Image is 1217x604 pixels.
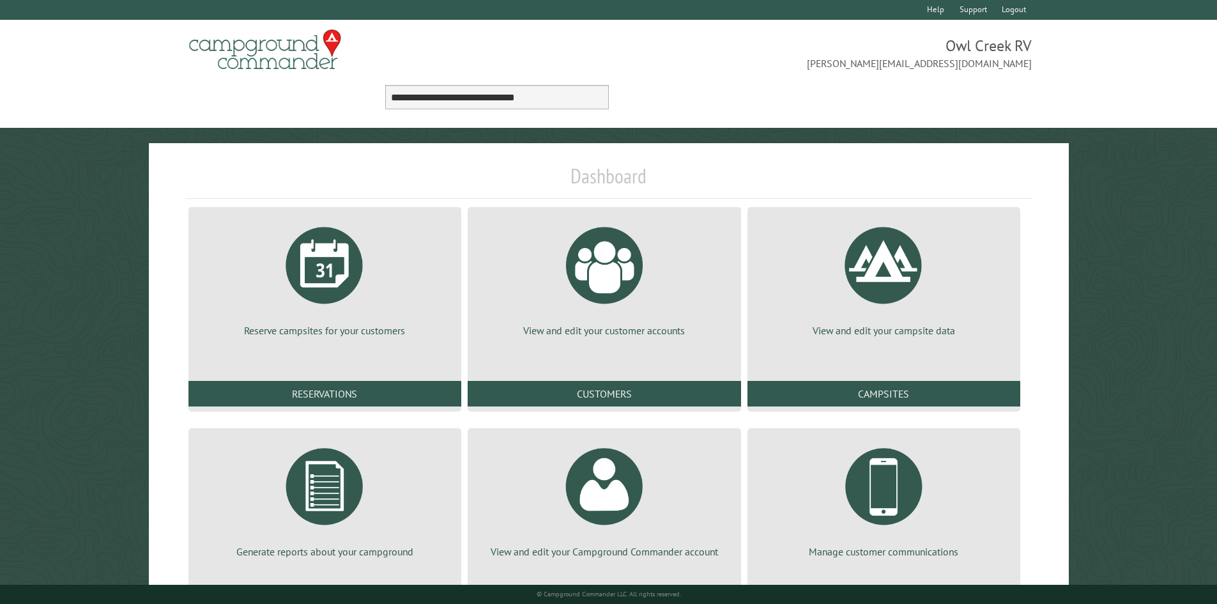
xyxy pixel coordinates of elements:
a: View and edit your Campground Commander account [483,438,725,559]
a: Reservations [188,381,461,407]
p: View and edit your customer accounts [483,323,725,337]
a: Customers [468,381,740,407]
p: View and edit your Campground Commander account [483,545,725,559]
a: View and edit your campsite data [763,217,1005,337]
p: Generate reports about your campground [204,545,446,559]
img: Campground Commander [185,25,345,75]
a: Campsites [747,381,1020,407]
h1: Dashboard [185,164,1032,199]
a: Reserve campsites for your customers [204,217,446,337]
p: Reserve campsites for your customers [204,323,446,337]
p: View and edit your campsite data [763,323,1005,337]
a: Manage customer communications [763,438,1005,559]
small: © Campground Commander LLC. All rights reserved. [537,590,681,598]
p: Manage customer communications [763,545,1005,559]
a: Generate reports about your campground [204,438,446,559]
a: View and edit your customer accounts [483,217,725,337]
span: Owl Creek RV [PERSON_NAME][EMAIL_ADDRESS][DOMAIN_NAME] [609,35,1032,71]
